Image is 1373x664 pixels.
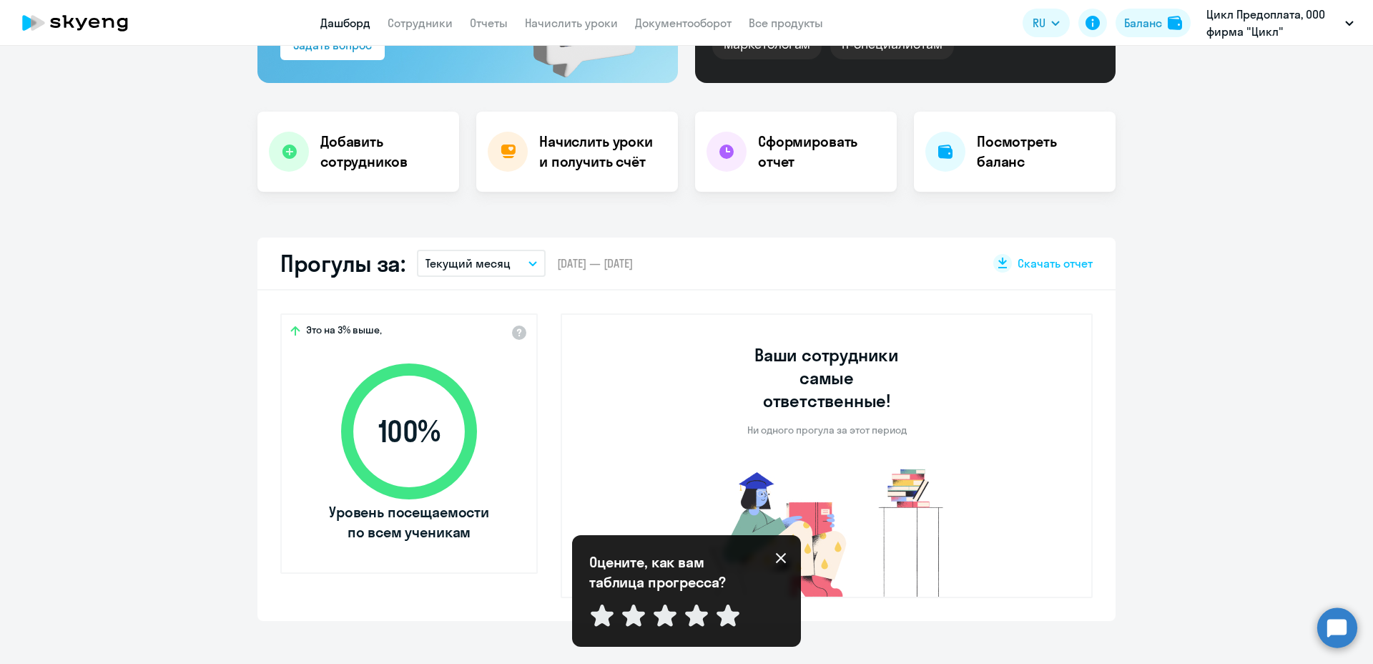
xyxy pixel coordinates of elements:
p: Ни одного прогула за этот период [747,424,907,436]
span: 100 % [327,414,491,449]
p: Оцените, как вам таблица прогресса? [589,552,747,592]
h2: Прогулы за: [280,249,405,278]
span: Уровень посещаемости по всем ученикам [327,502,491,542]
button: Задать вопрос [280,31,385,60]
p: Текущий месяц [425,255,511,272]
h4: Сформировать отчет [758,132,885,172]
button: Текущий месяц [417,250,546,277]
span: [DATE] — [DATE] [557,255,633,271]
p: Цикл Предоплата, ООО фирма "Цикл" [1206,6,1339,40]
a: Все продукты [749,16,823,30]
a: Дашборд [320,16,370,30]
span: Скачать отчет [1018,255,1093,271]
h4: Добавить сотрудников [320,132,448,172]
div: Баланс [1124,14,1162,31]
h4: Начислить уроки и получить счёт [539,132,664,172]
h3: Ваши сотрудники самые ответственные! [735,343,919,412]
a: Документооборот [635,16,732,30]
span: RU [1033,14,1045,31]
img: balance [1168,16,1182,30]
button: Балансbalance [1116,9,1191,37]
a: Начислить уроки [525,16,618,30]
img: no-truants [684,465,970,597]
button: RU [1023,9,1070,37]
span: Это на 3% выше, [306,323,382,341]
a: Сотрудники [388,16,453,30]
button: Цикл Предоплата, ООО фирма "Цикл" [1199,6,1361,40]
h4: Посмотреть баланс [977,132,1104,172]
a: Отчеты [470,16,508,30]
